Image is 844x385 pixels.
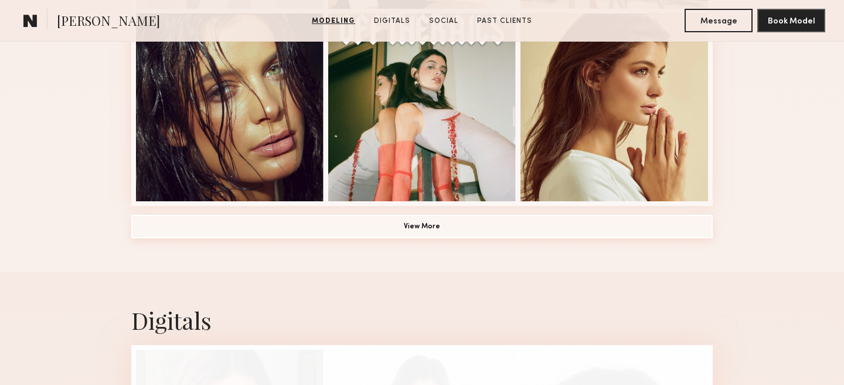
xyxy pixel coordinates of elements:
[757,9,825,32] button: Book Model
[685,9,753,32] button: Message
[131,305,713,336] div: Digitals
[424,16,463,26] a: Social
[131,215,713,238] button: View More
[307,16,360,26] a: Modeling
[472,16,537,26] a: Past Clients
[369,16,415,26] a: Digitals
[57,12,160,32] span: [PERSON_NAME]
[757,15,825,25] a: Book Model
